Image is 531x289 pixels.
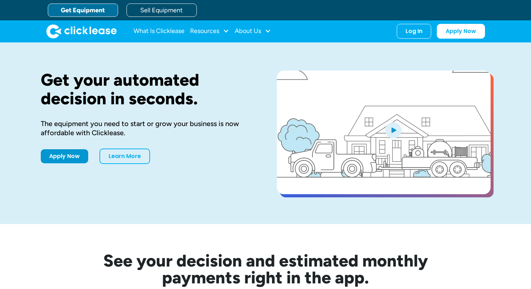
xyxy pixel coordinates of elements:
[46,24,117,38] img: Clicklease logo
[406,28,422,35] div: Log In
[41,71,254,108] h1: Get your automated decision in seconds.
[41,149,88,163] a: Apply Now
[48,4,118,17] a: Get Equipment
[41,119,254,137] div: The equipment you need to start or grow your business is now affordable with Clicklease.
[235,24,271,38] div: About Us
[134,24,184,38] a: What Is Clicklease
[437,24,485,39] a: Apply Now
[384,120,403,140] img: Blue play button logo on a light blue circular background
[99,149,150,164] a: Learn More
[277,71,491,194] a: open lightbox
[46,24,117,38] a: home
[69,252,462,286] h2: See your decision and estimated monthly payments right in the app.
[190,24,229,38] div: Resources
[127,4,197,17] a: Sell Equipment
